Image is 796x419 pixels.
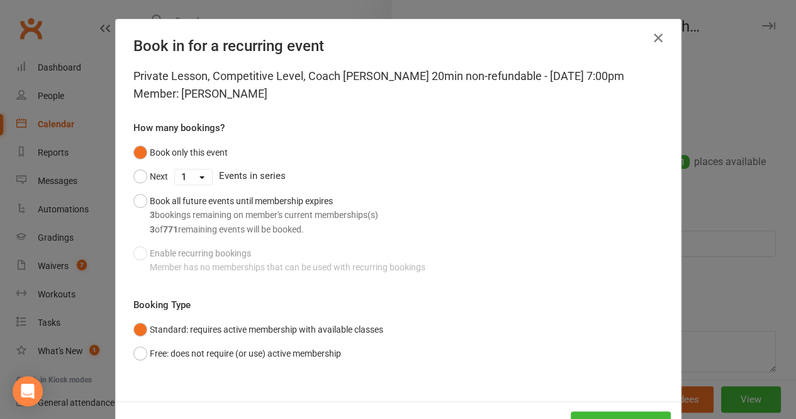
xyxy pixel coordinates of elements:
strong: 771 [163,224,178,234]
div: Private Lesson, Competitive Level, Coach [PERSON_NAME] 20min non-refundable - [DATE] 7:00pm Membe... [133,67,663,103]
button: Close [648,28,668,48]
label: Booking Type [133,297,191,313]
div: bookings remaining on member's current memberships(s) of remaining events will be booked. [150,208,378,236]
strong: 3 [150,224,155,234]
strong: 3 [150,210,155,220]
div: Open Intercom Messenger [13,376,43,406]
button: Book all future events until membership expires3bookings remaining on member's current membership... [133,189,378,241]
button: Standard: requires active membership with available classes [133,318,383,342]
div: Book all future events until membership expires [150,194,378,236]
label: How many bookings? [133,120,225,135]
div: Events in series [133,164,663,188]
h4: Book in for a recurring event [133,37,663,55]
button: Free: does not require (or use) active membership [133,342,341,365]
button: Book only this event [133,141,228,164]
button: Next [133,164,168,188]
